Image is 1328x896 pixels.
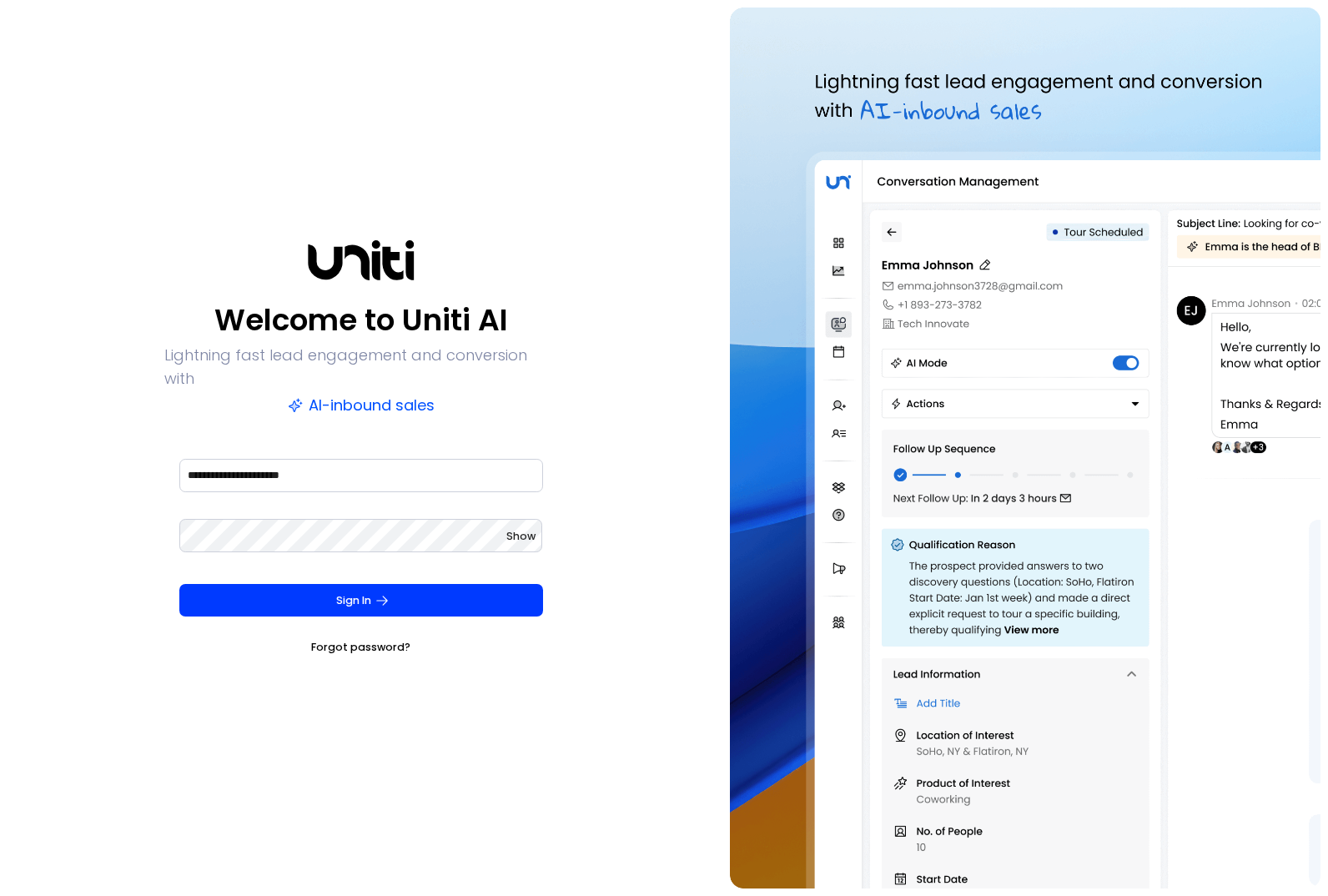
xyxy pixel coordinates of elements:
button: Show [506,528,536,545]
span: Show [506,529,536,543]
p: AI-inbound sales [288,394,435,417]
p: Welcome to Uniti AI [214,300,508,340]
button: Sign In [179,584,543,617]
p: Lightning fast lead engagement and conversion with [164,344,558,390]
a: Forgot password? [311,639,410,656]
img: auth-hero.png [730,8,1320,888]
